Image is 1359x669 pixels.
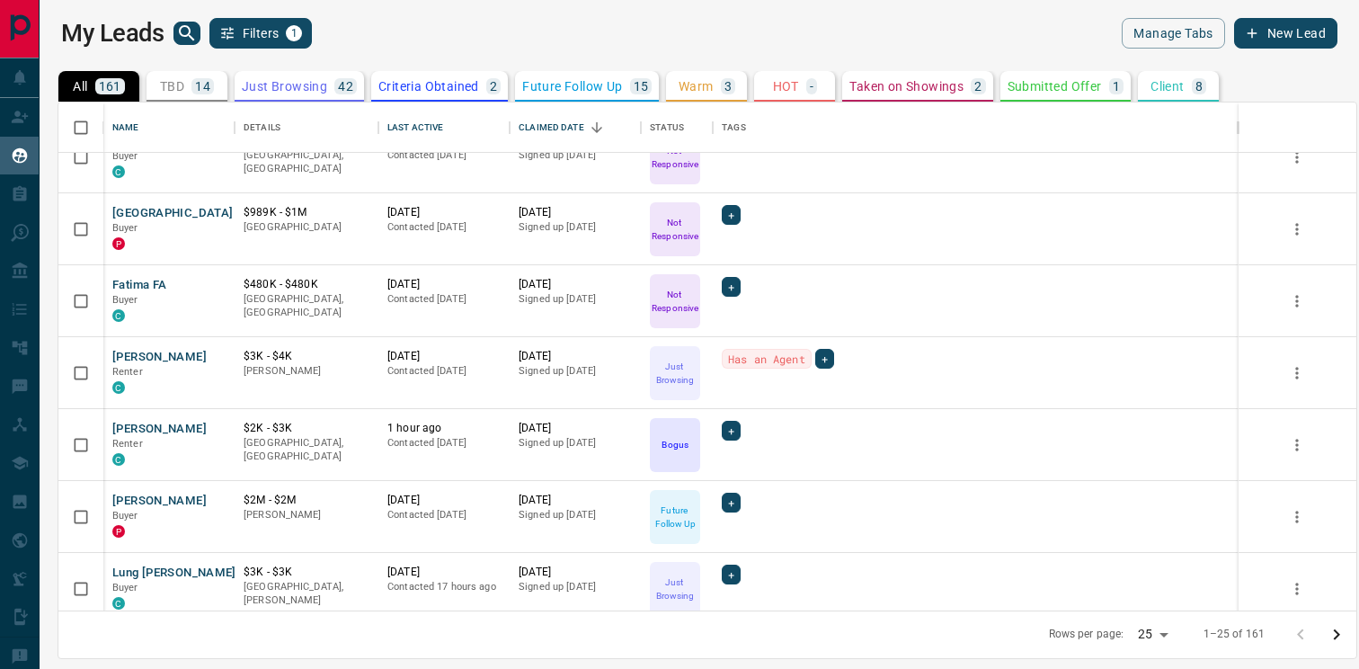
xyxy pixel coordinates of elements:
[519,421,632,436] p: [DATE]
[112,510,138,522] span: Buyer
[112,597,125,610] div: condos.ca
[1195,80,1203,93] p: 8
[1319,617,1355,653] button: Go to next page
[728,494,734,512] span: +
[652,360,698,387] p: Just Browsing
[112,150,138,162] span: Buyer
[378,103,510,153] div: Last Active
[519,436,632,450] p: Signed up [DATE]
[387,148,501,163] p: Contacted [DATE]
[810,80,813,93] p: -
[244,292,369,320] p: [GEOGRAPHIC_DATA], [GEOGRAPHIC_DATA]
[244,508,369,522] p: [PERSON_NAME]
[244,436,369,464] p: [GEOGRAPHIC_DATA], [GEOGRAPHIC_DATA]
[112,525,125,538] div: property.ca
[235,103,378,153] div: Details
[112,565,236,582] button: Lung [PERSON_NAME]
[112,438,143,450] span: Renter
[244,205,369,220] p: $989K - $1M
[849,80,964,93] p: Taken on Showings
[99,80,121,93] p: 161
[1204,627,1265,642] p: 1–25 of 161
[1283,216,1310,243] button: more
[112,381,125,394] div: condos.ca
[112,103,139,153] div: Name
[244,349,369,364] p: $3K - $4K
[519,565,632,580] p: [DATE]
[722,103,746,153] div: Tags
[519,277,632,292] p: [DATE]
[1113,80,1120,93] p: 1
[387,364,501,379] p: Contacted [DATE]
[1150,80,1184,93] p: Client
[112,222,138,234] span: Buyer
[1283,575,1310,602] button: more
[244,421,369,436] p: $2K - $3K
[244,277,369,292] p: $480K - $480K
[1131,621,1174,647] div: 25
[713,103,1238,153] div: Tags
[974,80,981,93] p: 2
[387,580,501,594] p: Contacted 17 hours ago
[387,436,501,450] p: Contacted [DATE]
[519,349,632,364] p: [DATE]
[387,103,443,153] div: Last Active
[519,493,632,508] p: [DATE]
[387,220,501,235] p: Contacted [DATE]
[1283,360,1310,387] button: more
[112,277,166,294] button: Fatima FA
[387,205,501,220] p: [DATE]
[73,80,87,93] p: All
[112,582,138,593] span: Buyer
[652,288,698,315] p: Not Responsive
[650,103,684,153] div: Status
[1234,18,1337,49] button: New Lead
[722,565,741,584] div: +
[815,349,834,369] div: +
[724,80,732,93] p: 3
[773,80,799,93] p: HOT
[112,366,143,378] span: Renter
[244,103,280,153] div: Details
[1283,504,1310,531] button: more
[112,205,357,222] button: [GEOGRAPHIC_DATA] [GEOGRAPHIC_DATA]
[112,165,125,178] div: condos.ca
[112,493,207,510] button: [PERSON_NAME]
[1283,144,1310,171] button: more
[728,566,734,584] span: +
[652,575,698,602] p: Just Browsing
[722,421,741,441] div: +
[242,80,327,93] p: Just Browsing
[490,80,497,93] p: 2
[722,277,741,297] div: +
[387,292,501,307] p: Contacted [DATE]
[728,206,734,224] span: +
[822,350,828,368] span: +
[244,148,369,176] p: [GEOGRAPHIC_DATA], [GEOGRAPHIC_DATA]
[1122,18,1224,49] button: Manage Tabs
[519,580,632,594] p: Signed up [DATE]
[519,220,632,235] p: Signed up [DATE]
[112,237,125,250] div: property.ca
[387,349,501,364] p: [DATE]
[728,422,734,440] span: +
[519,103,584,153] div: Claimed Date
[519,292,632,307] p: Signed up [DATE]
[387,277,501,292] p: [DATE]
[387,565,501,580] p: [DATE]
[244,220,369,235] p: [GEOGRAPHIC_DATA]
[641,103,713,153] div: Status
[1049,627,1124,642] p: Rows per page:
[722,493,741,513] div: +
[510,103,641,153] div: Claimed Date
[1008,80,1102,93] p: Submitted Offer
[728,278,734,296] span: +
[61,19,164,48] h1: My Leads
[288,27,300,40] span: 1
[679,80,714,93] p: Warm
[160,80,184,93] p: TBD
[387,421,501,436] p: 1 hour ago
[652,216,698,243] p: Not Responsive
[195,80,210,93] p: 14
[112,309,125,322] div: condos.ca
